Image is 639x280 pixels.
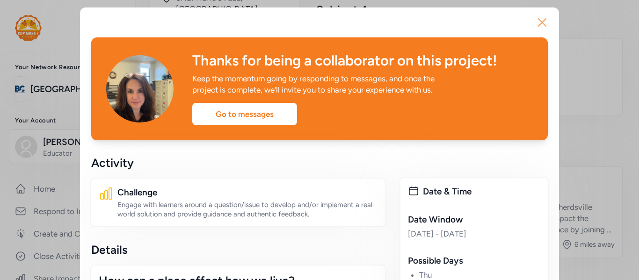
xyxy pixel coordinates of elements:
[192,73,462,95] div: Keep the momentum going by responding to messages, and once the project is complete, we'll invite...
[408,254,540,267] div: Possible Days
[192,103,297,125] div: Go to messages
[91,242,385,257] div: Details
[408,213,540,226] div: Date Window
[192,52,533,69] div: Thanks for being a collaborator on this project!
[117,186,378,199] div: Challenge
[408,228,540,239] div: [DATE] - [DATE]
[117,200,378,219] div: Engage with learners around a question/issue to develop and/or implement a real-world solution an...
[423,185,540,198] div: Date & Time
[106,55,174,122] img: Avatar
[91,155,385,170] div: Activity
